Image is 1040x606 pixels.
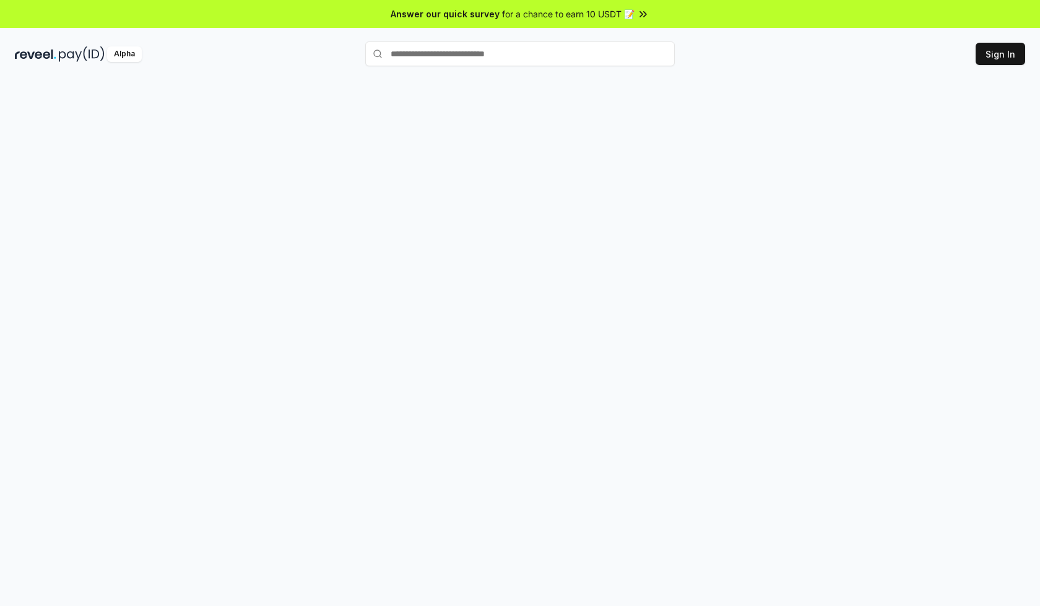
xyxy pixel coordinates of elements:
[391,7,500,20] span: Answer our quick survey
[15,46,56,62] img: reveel_dark
[502,7,635,20] span: for a chance to earn 10 USDT 📝
[59,46,105,62] img: pay_id
[976,43,1025,65] button: Sign In
[107,46,142,62] div: Alpha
